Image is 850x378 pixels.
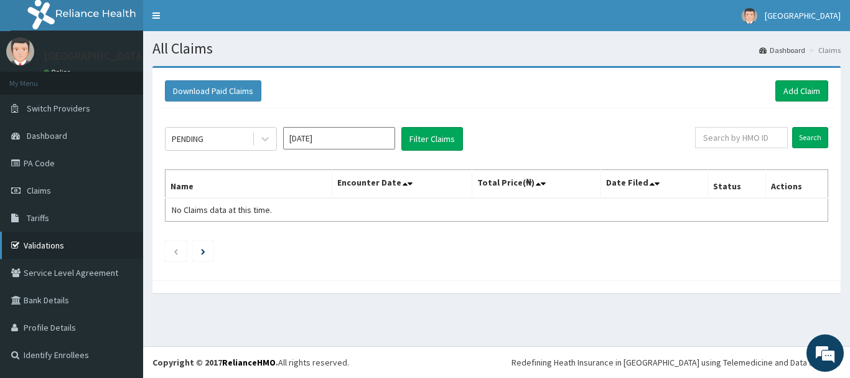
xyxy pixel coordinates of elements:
[44,68,73,77] a: Online
[222,357,276,368] a: RelianceHMO
[401,127,463,151] button: Filter Claims
[601,170,708,199] th: Date Filed
[44,50,146,62] p: [GEOGRAPHIC_DATA]
[708,170,766,199] th: Status
[172,133,203,145] div: PENDING
[27,212,49,224] span: Tariffs
[201,245,205,257] a: Next page
[283,127,395,149] input: Select Month and Year
[27,103,90,114] span: Switch Providers
[775,80,828,102] a: Add Claim
[152,40,841,57] h1: All Claims
[765,10,841,21] span: [GEOGRAPHIC_DATA]
[152,357,278,368] strong: Copyright © 2017 .
[143,346,850,378] footer: All rights reserved.
[511,356,841,369] div: Redefining Heath Insurance in [GEOGRAPHIC_DATA] using Telemedicine and Data Science!
[806,45,841,55] li: Claims
[6,37,34,65] img: User Image
[165,80,261,102] button: Download Paid Claims
[792,127,828,148] input: Search
[765,170,828,199] th: Actions
[759,45,805,55] a: Dashboard
[332,170,472,199] th: Encounter Date
[172,204,272,215] span: No Claims data at this time.
[472,170,601,199] th: Total Price(₦)
[695,127,788,148] input: Search by HMO ID
[27,185,51,196] span: Claims
[173,245,179,257] a: Previous page
[166,170,332,199] th: Name
[27,130,67,141] span: Dashboard
[742,8,757,24] img: User Image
